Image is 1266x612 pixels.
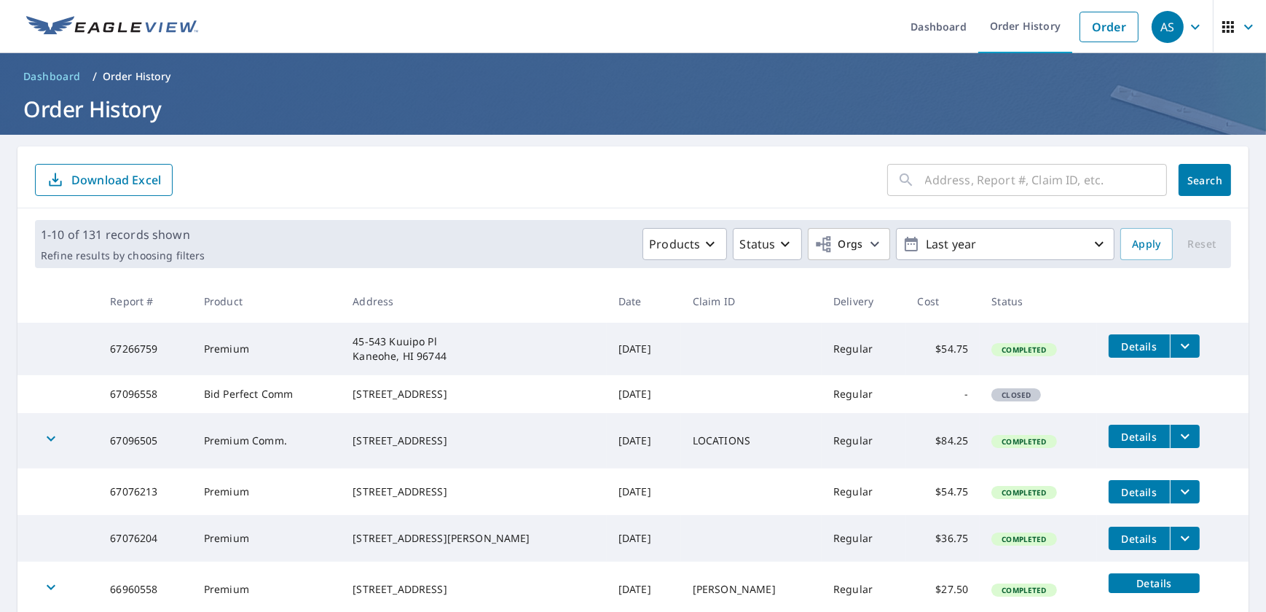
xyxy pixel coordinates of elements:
[192,413,341,468] td: Premium Comm.
[733,228,802,260] button: Status
[192,375,341,413] td: Bid Perfect Comm
[1109,480,1170,503] button: detailsBtn-67076213
[993,390,1039,400] span: Closed
[192,323,341,375] td: Premium
[93,68,97,85] li: /
[41,226,205,243] p: 1-10 of 131 records shown
[353,433,595,448] div: [STREET_ADDRESS]
[906,375,980,413] td: -
[71,172,161,188] p: Download Excel
[607,323,681,375] td: [DATE]
[17,94,1249,124] h1: Order History
[1109,573,1200,593] button: detailsBtn-66960558
[353,484,595,499] div: [STREET_ADDRESS]
[925,160,1167,200] input: Address, Report #, Claim ID, etc.
[192,468,341,515] td: Premium
[98,323,192,375] td: 67266759
[607,515,681,562] td: [DATE]
[98,375,192,413] td: 67096558
[906,468,980,515] td: $54.75
[1170,425,1200,448] button: filesDropdownBtn-67096505
[1117,532,1161,546] span: Details
[607,375,681,413] td: [DATE]
[41,249,205,262] p: Refine results by choosing filters
[353,334,595,364] div: 45-543 Kuuipo Pl Kaneohe, HI 96744
[822,515,905,562] td: Regular
[814,235,863,254] span: Orgs
[808,228,890,260] button: Orgs
[906,280,980,323] th: Cost
[1190,173,1219,187] span: Search
[1120,228,1173,260] button: Apply
[353,531,595,546] div: [STREET_ADDRESS][PERSON_NAME]
[1179,164,1231,196] button: Search
[822,413,905,468] td: Regular
[341,280,607,323] th: Address
[353,582,595,597] div: [STREET_ADDRESS]
[906,323,980,375] td: $54.75
[607,468,681,515] td: [DATE]
[1152,11,1184,43] div: AS
[1109,527,1170,550] button: detailsBtn-67076204
[1080,12,1139,42] a: Order
[920,232,1090,257] p: Last year
[993,487,1055,498] span: Completed
[1117,576,1191,590] span: Details
[1117,485,1161,499] span: Details
[98,515,192,562] td: 67076204
[642,228,727,260] button: Products
[649,235,700,253] p: Products
[681,413,822,468] td: LOCATIONS
[906,413,980,468] td: $84.25
[607,280,681,323] th: Date
[993,436,1055,447] span: Completed
[1117,340,1161,353] span: Details
[906,515,980,562] td: $36.75
[192,280,341,323] th: Product
[822,375,905,413] td: Regular
[822,280,905,323] th: Delivery
[17,65,87,88] a: Dashboard
[192,515,341,562] td: Premium
[1170,527,1200,550] button: filesDropdownBtn-67076204
[896,228,1114,260] button: Last year
[1109,334,1170,358] button: detailsBtn-67266759
[993,345,1055,355] span: Completed
[681,280,822,323] th: Claim ID
[1170,334,1200,358] button: filesDropdownBtn-67266759
[1109,425,1170,448] button: detailsBtn-67096505
[993,585,1055,595] span: Completed
[98,280,192,323] th: Report #
[98,413,192,468] td: 67096505
[1117,430,1161,444] span: Details
[1132,235,1161,254] span: Apply
[353,387,595,401] div: [STREET_ADDRESS]
[35,164,173,196] button: Download Excel
[980,280,1097,323] th: Status
[23,69,81,84] span: Dashboard
[17,65,1249,88] nav: breadcrumb
[98,468,192,515] td: 67076213
[103,69,171,84] p: Order History
[739,235,775,253] p: Status
[1170,480,1200,503] button: filesDropdownBtn-67076213
[822,323,905,375] td: Regular
[993,534,1055,544] span: Completed
[26,16,198,38] img: EV Logo
[822,468,905,515] td: Regular
[607,413,681,468] td: [DATE]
